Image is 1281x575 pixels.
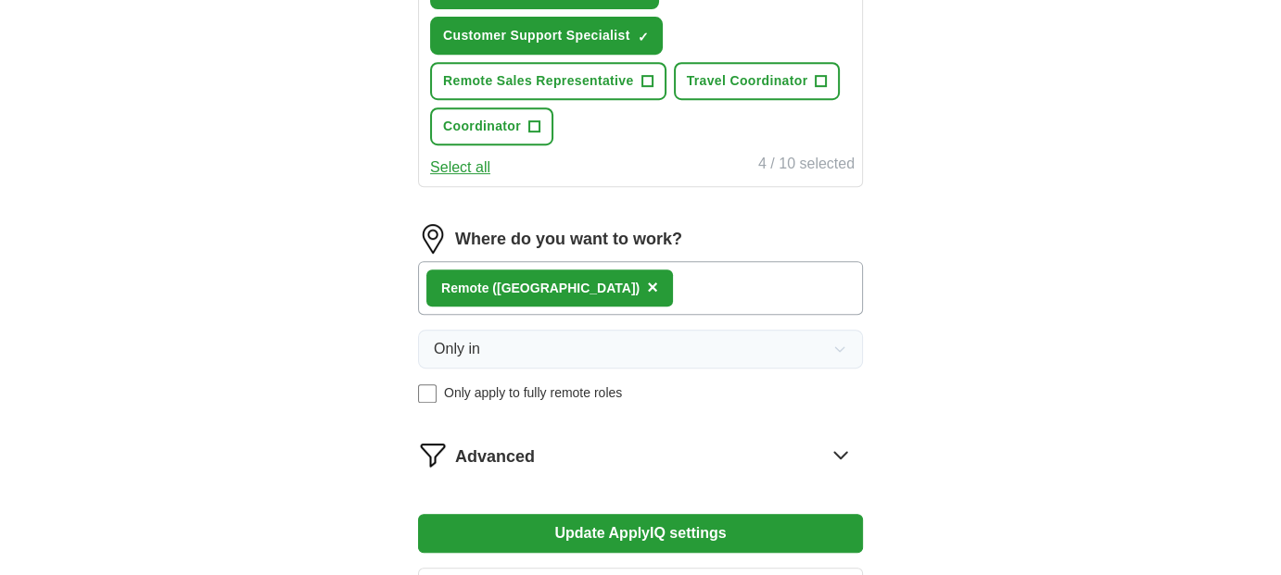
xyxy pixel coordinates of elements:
span: Travel Coordinator [687,71,808,91]
img: filter [418,440,448,469]
button: Coordinator [430,107,553,145]
span: Coordinator [443,117,521,136]
img: location.png [418,224,448,254]
span: Advanced [455,444,535,469]
span: Customer Support Specialist [443,26,630,45]
button: Remote Sales Representative [430,62,666,100]
button: × [647,274,658,302]
span: Remote Sales Representative [443,71,634,91]
div: 4 / 10 selected [758,153,855,179]
input: Only apply to fully remote roles [418,384,437,403]
span: Only apply to fully remote roles [444,383,622,403]
button: Select all [430,156,490,179]
span: ✓ [638,30,649,44]
label: Where do you want to work? [455,227,682,252]
button: Customer Support Specialist✓ [430,17,663,55]
div: Remote ([GEOGRAPHIC_DATA]) [441,279,640,298]
button: Update ApplyIQ settings [418,514,863,553]
span: × [647,277,658,297]
span: Only in [434,338,480,360]
button: Travel Coordinator [674,62,841,100]
button: Only in [418,330,863,369]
